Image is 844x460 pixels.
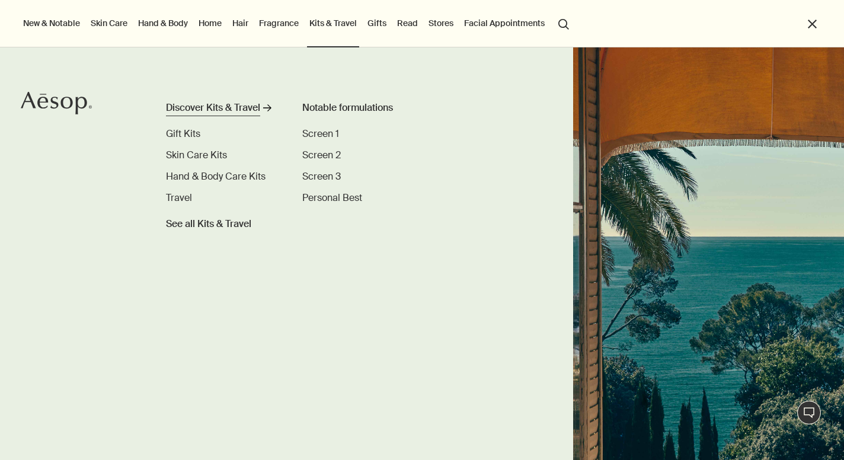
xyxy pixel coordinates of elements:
a: Aesop [21,91,92,118]
button: Stores [426,15,456,31]
a: Kits & Travel [307,15,359,31]
a: Screen 1 [302,127,339,141]
a: Skin Care Kits [166,148,227,162]
a: Discover Kits & Travel [166,101,277,120]
a: Gift Kits [166,127,200,141]
a: Hair [230,15,251,31]
svg: Aesop [21,91,92,115]
span: Personal Best [302,191,362,204]
a: See all Kits & Travel [166,212,251,231]
button: Close the Menu [805,17,819,31]
span: Screen 1 [302,127,339,140]
div: Notable formulations [302,101,437,115]
span: Gift Kits [166,127,200,140]
a: Fragrance [257,15,301,31]
img: Ocean scenery viewed from open shutter windows. [573,47,844,460]
span: Hand & Body Care Kits [166,170,266,183]
a: Personal Best [302,191,362,205]
span: Screen 2 [302,149,341,161]
a: Facial Appointments [462,15,547,31]
a: Home [196,15,224,31]
span: Travel [166,191,192,204]
span: Skin Care Kits [166,149,227,161]
button: Chat en direct [797,401,821,424]
span: See all Kits & Travel [166,217,251,231]
a: Skin Care [88,15,130,31]
a: Screen 2 [302,148,341,162]
a: Travel [166,191,192,205]
a: Hand & Body Care Kits [166,170,266,184]
a: Screen 3 [302,170,341,184]
div: Discover Kits & Travel [166,101,260,115]
button: Open search [553,12,574,34]
button: New & Notable [21,15,82,31]
a: Hand & Body [136,15,190,31]
a: Gifts [365,15,389,31]
span: Screen 3 [302,170,341,183]
a: Read [395,15,420,31]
